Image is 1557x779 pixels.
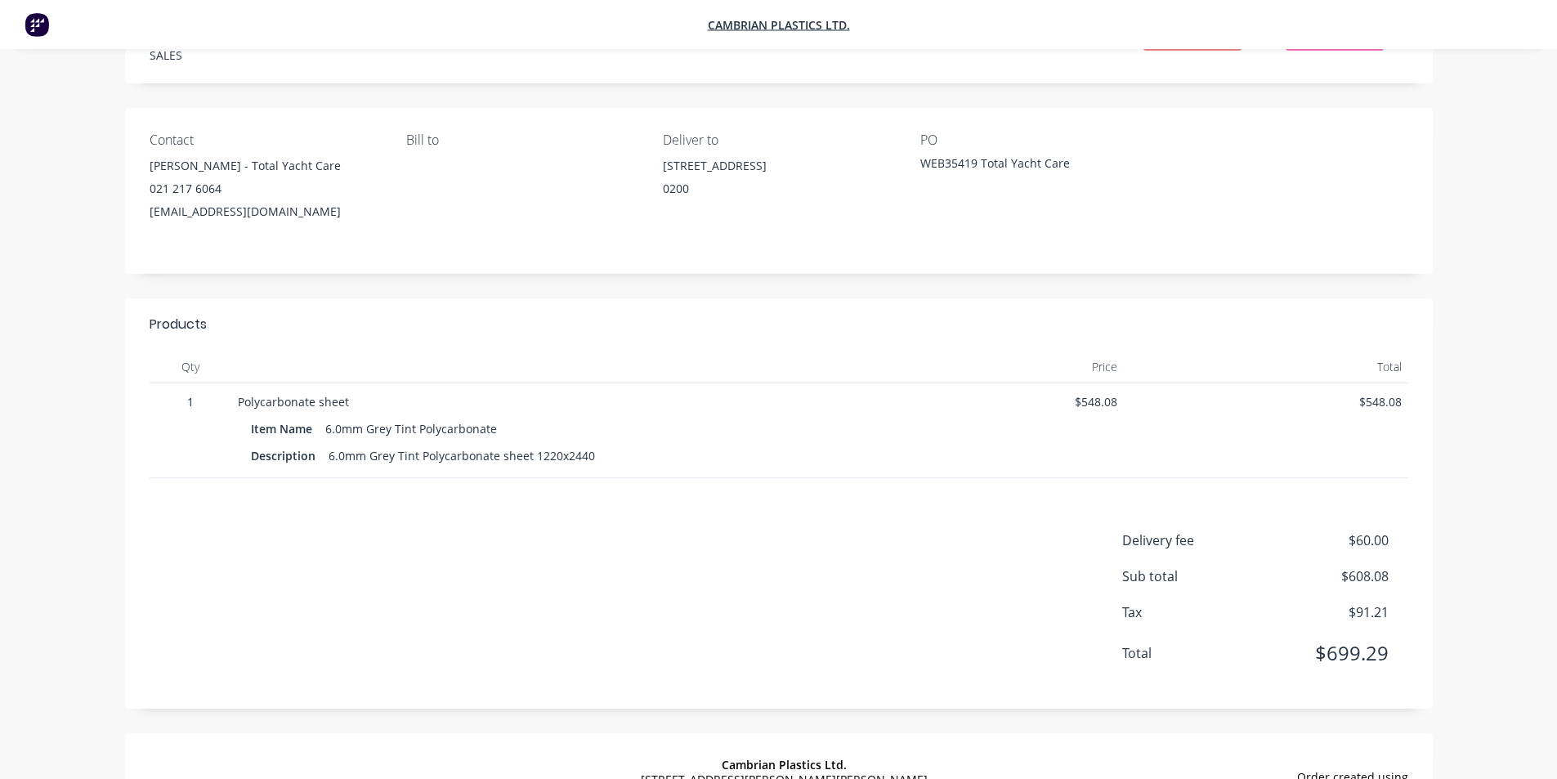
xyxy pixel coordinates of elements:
[1267,638,1388,668] span: $699.29
[1267,602,1388,622] span: $91.21
[1267,566,1388,586] span: $608.08
[156,393,225,410] span: 1
[1124,351,1408,383] div: Total
[150,200,380,223] div: [EMAIL_ADDRESS][DOMAIN_NAME]
[150,132,380,148] div: Contact
[1122,566,1268,586] span: Sub total
[251,444,322,468] div: Description
[663,132,893,148] div: Deliver to
[722,757,847,772] span: Cambrian Plastics Ltd.
[1267,531,1388,550] span: $60.00
[251,417,319,441] div: Item Name
[708,17,850,33] a: Cambrian Plastics Ltd.
[406,132,637,148] div: Bill to
[663,154,893,177] div: [STREET_ADDRESS]
[150,315,207,334] div: Products
[150,154,380,223] div: [PERSON_NAME] - Total Yacht Care021 217 6064[EMAIL_ADDRESS][DOMAIN_NAME]
[1122,531,1268,550] span: Delivery fee
[840,351,1125,383] div: Price
[150,177,380,200] div: 021 217 6064
[150,351,231,383] div: Qty
[1130,393,1402,410] span: $548.08
[25,12,49,37] img: Factory
[150,154,380,177] div: [PERSON_NAME] - Total Yacht Care
[238,394,349,410] span: Polycarbonate sheet
[1122,602,1268,622] span: Tax
[1122,643,1268,663] span: Total
[920,132,1151,148] div: PO
[847,393,1118,410] span: $548.08
[322,444,602,468] div: 6.0mm Grey Tint Polycarbonate sheet 1220x2440
[920,154,1125,177] div: WEB35419 Total Yacht Care
[663,154,893,207] div: [STREET_ADDRESS]0200
[319,417,503,441] div: 6.0mm Grey Tint Polycarbonate
[663,177,893,200] div: 0200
